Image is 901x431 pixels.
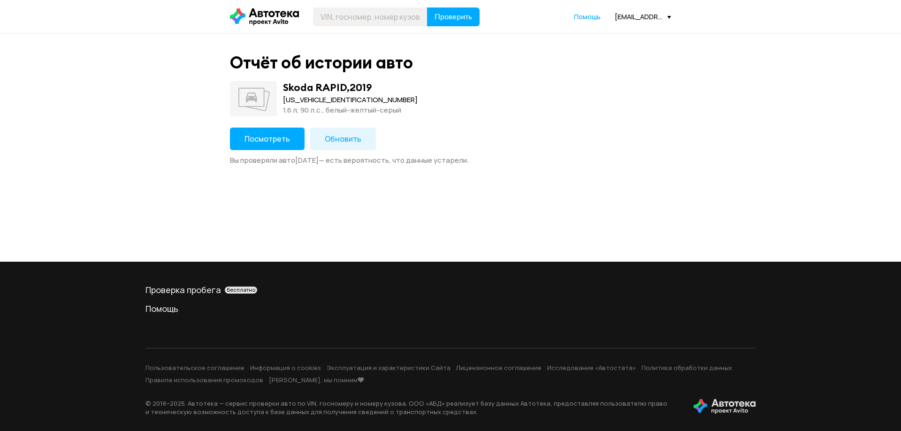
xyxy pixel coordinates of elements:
a: Лицензионное соглашение [456,363,542,372]
a: Правила использования промокодов [145,376,263,384]
a: Политика обработки данных [641,363,732,372]
div: [EMAIL_ADDRESS][DOMAIN_NAME] [615,12,671,21]
a: Информация о cookies [250,363,321,372]
div: 1.6 л, 90 л.c., белый-желтый-серый [283,105,418,115]
a: Проверка пробегабесплатно [145,284,756,295]
div: Skoda RAPID , 2019 [283,81,372,93]
span: Проверить [435,13,472,21]
img: tWS6KzJlK1XUpy65r7uaHVIs4JI6Dha8Nraz9T2hA03BhoCc4MtbvZCxBLwJIh+mQSIAkLBJpqMoKVdP8sONaFJLCz6I0+pu7... [694,399,756,414]
div: Проверка пробега [145,284,756,295]
div: Вы проверяли авто [DATE] — есть вероятность, что данные устарели. [230,156,671,165]
span: Помощь [574,12,601,21]
p: © 2016– 2025 . Автотека — сервис проверки авто по VIN, госномеру и номеру кузова. ООО «АБД» реали... [145,399,679,416]
button: Обновить [310,128,376,150]
span: бесплатно [227,287,255,293]
button: Посмотреть [230,128,305,150]
span: Обновить [325,134,361,144]
div: [US_VEHICLE_IDENTIFICATION_NUMBER] [283,95,418,105]
a: Помощь [574,12,601,22]
a: Эксплуатация и характеристики Сайта [327,363,450,372]
a: Помощь [145,303,756,314]
a: Пользовательское соглашение [145,363,244,372]
button: Проверить [427,8,480,26]
span: Посмотреть [244,134,290,144]
a: [PERSON_NAME], мы помним [269,376,364,384]
input: VIN, госномер, номер кузова [313,8,428,26]
a: Исследование «Автостата» [547,363,636,372]
div: Отчёт об истории авто [230,53,413,73]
